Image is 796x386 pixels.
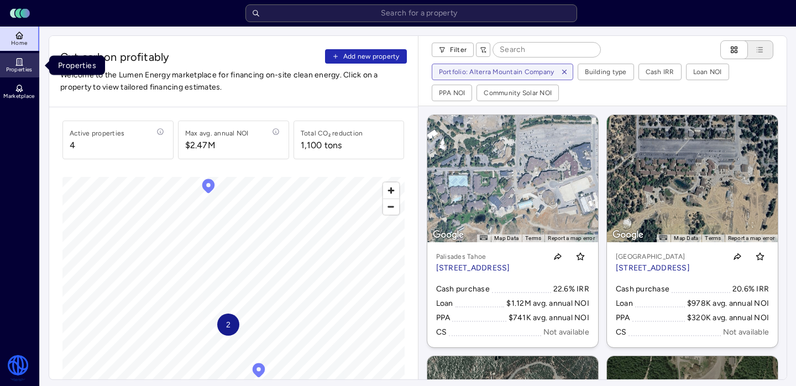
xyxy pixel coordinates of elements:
[506,298,589,310] div: $1.12M avg. annual NOI
[217,314,239,336] div: Map marker
[553,283,589,295] div: 22.6% IRR
[439,66,554,77] div: Portfolio: Alterra Mountain Company
[185,128,249,139] div: Max avg. annual NOI
[572,248,589,265] button: Toggle favorite
[427,115,598,347] a: MapPalisades Tahoe[STREET_ADDRESS]Toggle favoriteCash purchase22.6% IRRLoan$1.12M avg. annual NOI...
[509,312,589,324] div: $741K avg. annual NOI
[646,66,674,77] div: Cash IRR
[737,40,773,59] button: List view
[616,312,630,324] div: PPA
[432,43,474,57] button: Filter
[383,199,399,215] span: Zoom out
[436,283,490,295] div: Cash purchase
[7,355,29,382] img: Watershed
[616,251,690,262] p: [GEOGRAPHIC_DATA]
[325,49,407,64] button: Add new property
[245,4,577,22] input: Search for a property
[578,64,633,80] button: Building type
[383,199,399,215] button: Zoom out
[250,362,267,382] div: Map marker
[200,178,217,197] div: Map marker
[687,64,729,80] button: Loan NOI
[60,49,321,65] span: Cut carbon profitably
[343,51,400,62] span: Add new property
[436,312,451,324] div: PPA
[3,93,34,100] span: Marketplace
[185,139,249,152] span: $2.47M
[585,66,626,77] div: Building type
[616,262,690,274] p: [STREET_ADDRESS]
[436,251,510,262] p: Palisades Tahoe
[432,85,472,101] button: PPA NOI
[720,40,748,59] button: Cards view
[436,262,510,274] p: [STREET_ADDRESS]
[226,319,231,331] span: 2
[732,283,769,295] div: 20.6% IRR
[723,326,769,338] div: Not available
[543,326,589,338] div: Not available
[432,64,557,80] button: Portfolio: Alterra Mountain Company
[450,44,467,55] span: Filter
[607,115,778,347] a: Map[GEOGRAPHIC_DATA][STREET_ADDRESS]Toggle favoriteCash purchase20.6% IRRLoan$978K avg. annual NO...
[439,87,465,98] div: PPA NOI
[49,56,105,75] div: Properties
[70,128,124,139] div: Active properties
[301,128,363,139] div: Total CO₂ reduction
[751,248,769,265] button: Toggle favorite
[616,326,627,338] div: CS
[11,40,27,46] span: Home
[687,298,769,310] div: $978K avg. annual NOI
[60,69,407,93] span: Welcome to the Lumen Energy marketplace for financing on-site clean energy. Click on a property t...
[70,139,124,152] span: 4
[687,312,769,324] div: $320K avg. annual NOI
[484,87,552,98] div: Community Solar NOI
[436,326,447,338] div: CS
[301,139,342,152] div: 1,100 tons
[383,182,399,199] button: Zoom in
[477,85,558,101] button: Community Solar NOI
[6,66,33,73] span: Properties
[639,64,681,80] button: Cash IRR
[493,43,600,57] input: Search
[616,283,669,295] div: Cash purchase
[616,298,633,310] div: Loan
[693,66,722,77] div: Loan NOI
[436,298,453,310] div: Loan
